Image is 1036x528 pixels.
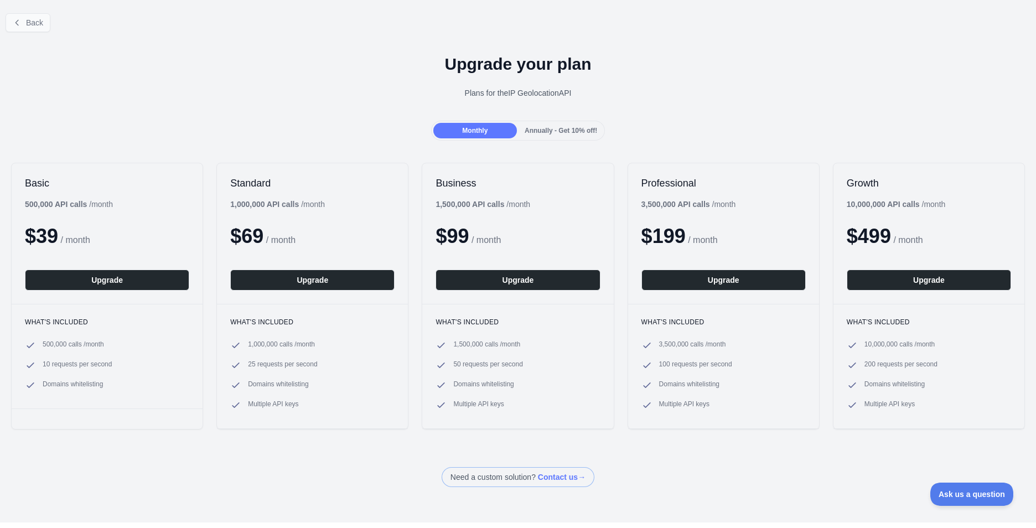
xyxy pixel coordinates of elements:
[641,199,736,210] div: / month
[641,200,710,209] b: 3,500,000 API calls
[641,177,806,190] h2: Professional
[436,177,600,190] h2: Business
[641,225,686,247] span: $ 199
[436,199,530,210] div: / month
[436,200,504,209] b: 1,500,000 API calls
[436,225,469,247] span: $ 99
[930,483,1014,506] iframe: Toggle Customer Support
